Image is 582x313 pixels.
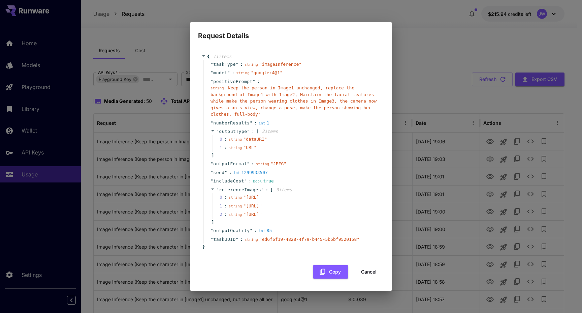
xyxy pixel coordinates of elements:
span: taskUUID [213,236,236,243]
span: " [236,62,238,67]
span: ] [211,219,214,226]
span: " [211,70,213,75]
span: 0 [220,194,229,201]
span: string [229,137,242,142]
span: : [249,178,251,184]
span: : [257,78,260,85]
span: " JPEG " [270,161,286,166]
span: " [211,237,213,242]
div: 1 [259,120,269,126]
span: " [250,228,253,233]
span: : [232,69,234,76]
div: 85 [259,227,272,234]
span: { [207,53,210,60]
span: " [211,170,213,175]
span: " [216,129,219,134]
span: " [URL] " [243,195,262,200]
div: 1299933507 [233,169,268,176]
span: " [211,178,213,183]
div: true [253,178,274,184]
div: : [224,194,227,201]
span: " [211,120,213,125]
span: : [254,227,257,234]
span: model [213,69,227,76]
span: " imageInference " [259,62,301,67]
span: 2 item s [262,129,278,134]
span: bool [253,179,262,183]
span: 2 [220,211,229,218]
span: string [229,204,242,208]
span: " [211,161,213,166]
span: " [211,79,213,84]
div: : [224,144,227,151]
span: : [240,236,243,243]
span: referenceImages [219,187,261,192]
div: : [224,211,227,218]
button: Cancel [354,265,384,279]
span: outputQuality [213,227,250,234]
span: : [254,120,257,126]
span: " [216,187,219,192]
span: : [266,187,268,193]
span: string [229,146,242,150]
span: 11 item s [213,54,232,59]
span: " [211,228,213,233]
span: includeCost [213,178,244,184]
span: [ [270,187,273,193]
span: outputType [219,129,247,134]
span: string [236,71,250,75]
span: " [247,161,250,166]
span: " [236,237,238,242]
span: 3 item s [276,187,292,192]
span: outputFormat [213,161,247,167]
span: ] [211,152,214,159]
div: : [224,203,227,209]
span: 0 [220,136,229,143]
span: taskType [213,61,236,68]
span: } [201,244,205,250]
span: string [245,62,258,67]
span: seed [213,169,224,176]
span: " Keep the person in Image1 unchanged, replace the background of Image1 with Image2, Maintain the... [211,85,377,117]
span: string [211,86,224,90]
span: string [256,162,269,166]
div: : [224,136,227,143]
span: " [URL] " [243,212,262,217]
span: 1 [220,144,229,151]
span: string [229,212,242,217]
span: " [URL] " [243,203,262,208]
span: " [253,79,255,84]
span: " ed6f6f19-4828-4f79-b445-5b5bf9520158 " [259,237,359,242]
span: string [245,237,258,242]
span: string [229,195,242,200]
span: [ [256,128,259,135]
span: " [211,62,213,67]
span: int [259,121,265,125]
span: " [247,129,250,134]
span: positivePrompt [213,78,253,85]
span: int [259,229,265,233]
span: : [252,161,254,167]
span: : [229,169,232,176]
span: : [252,128,254,135]
span: " google:4@1 " [251,70,283,75]
span: " [250,120,253,125]
button: Copy [313,265,348,279]
span: int [233,171,240,175]
span: numberResults [213,120,250,126]
span: " [225,170,227,175]
span: " [261,187,264,192]
span: : [240,61,243,68]
span: 1 [220,203,229,209]
span: " [227,70,230,75]
span: " URL " [243,145,256,150]
span: " dataURI " [243,137,267,142]
h2: Request Details [190,22,392,41]
span: " [244,178,247,183]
